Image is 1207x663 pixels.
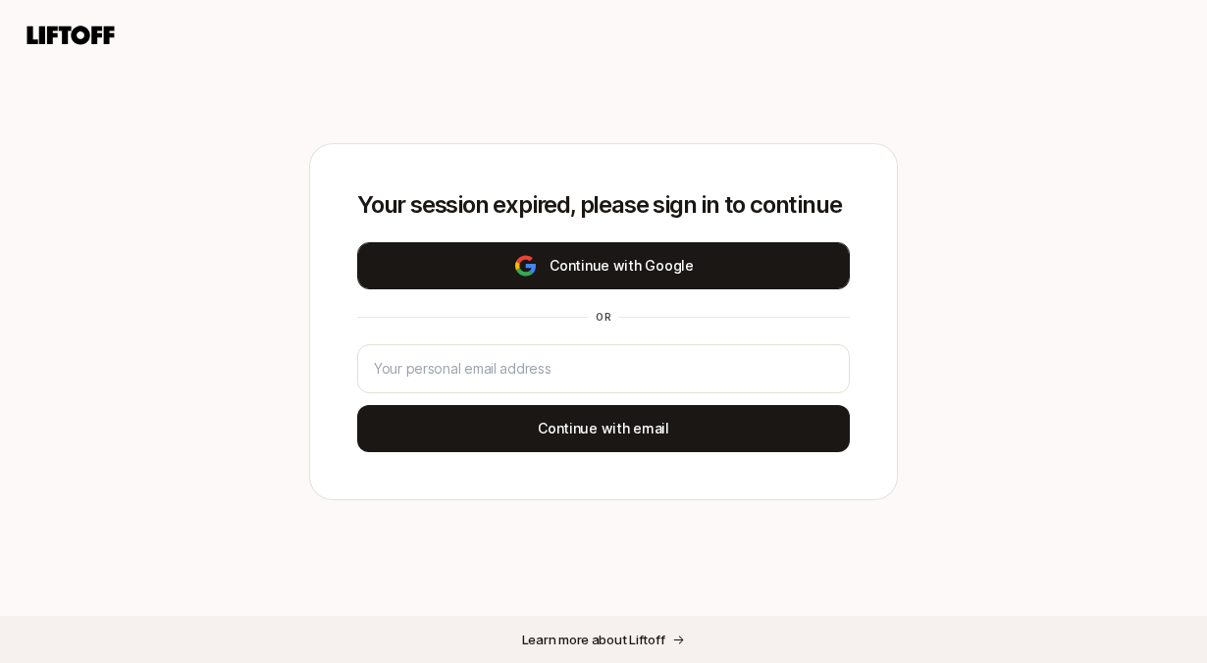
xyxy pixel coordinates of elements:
button: Continue with Google [357,242,850,289]
div: or [588,309,619,325]
input: Your personal email address [374,357,833,381]
p: Your session expired, please sign in to continue [357,191,850,219]
button: Learn more about Liftoff [506,622,702,657]
img: google-logo [513,254,538,278]
button: Continue with email [357,405,850,452]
